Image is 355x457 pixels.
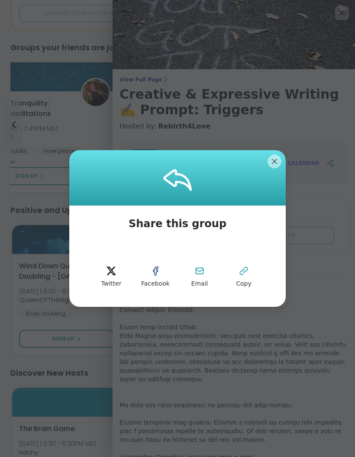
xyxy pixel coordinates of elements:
[92,257,131,296] button: Twitter
[224,257,263,296] button: Copy
[92,257,131,296] button: twitter
[180,257,219,296] button: Email
[118,206,237,242] span: Share this group
[136,257,175,296] button: Facebook
[136,257,175,296] button: facebook
[191,280,208,288] span: Email
[141,280,170,288] span: Facebook
[101,280,122,288] span: Twitter
[236,280,252,288] span: Copy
